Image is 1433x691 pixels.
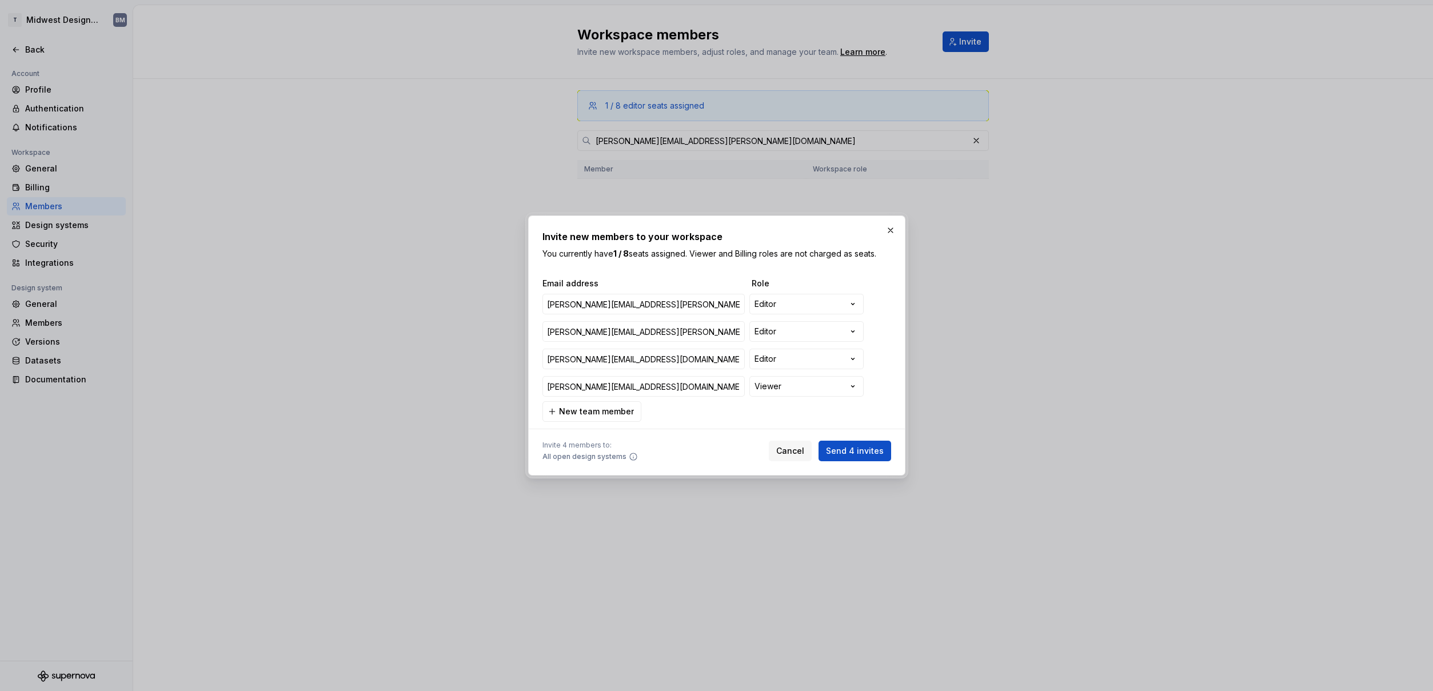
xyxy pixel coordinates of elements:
[819,441,891,461] button: Send 4 invites
[542,248,891,259] p: You currently have seats assigned. Viewer and Billing roles are not charged as seats.
[752,278,866,289] span: Role
[542,230,891,243] h2: Invite new members to your workspace
[542,441,638,450] span: Invite 4 members to:
[769,441,812,461] button: Cancel
[826,445,884,457] span: Send 4 invites
[776,445,804,457] span: Cancel
[542,452,626,461] span: All open design systems
[542,401,641,422] button: New team member
[542,278,747,289] span: Email address
[559,406,634,417] span: New team member
[613,249,629,258] b: 1 / 8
